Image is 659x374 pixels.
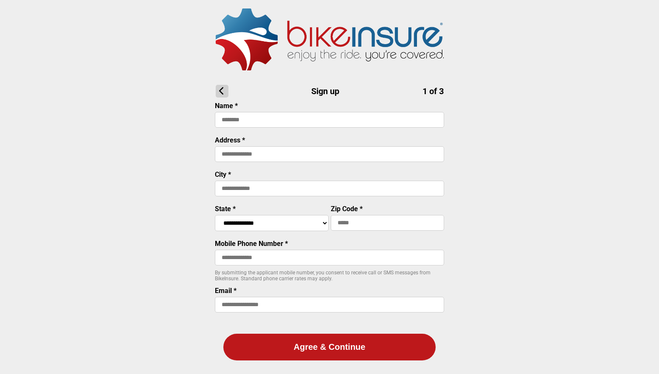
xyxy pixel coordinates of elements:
[215,136,245,144] label: Address *
[331,205,363,213] label: Zip Code *
[223,334,436,360] button: Agree & Continue
[215,270,444,282] p: By submitting the applicant mobile number, you consent to receive call or SMS messages from BikeI...
[215,102,238,110] label: Name *
[215,205,236,213] label: State *
[215,287,237,295] label: Email *
[215,240,288,248] label: Mobile Phone Number *
[216,85,444,98] h1: Sign up
[422,86,444,96] span: 1 of 3
[215,170,231,179] label: City *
